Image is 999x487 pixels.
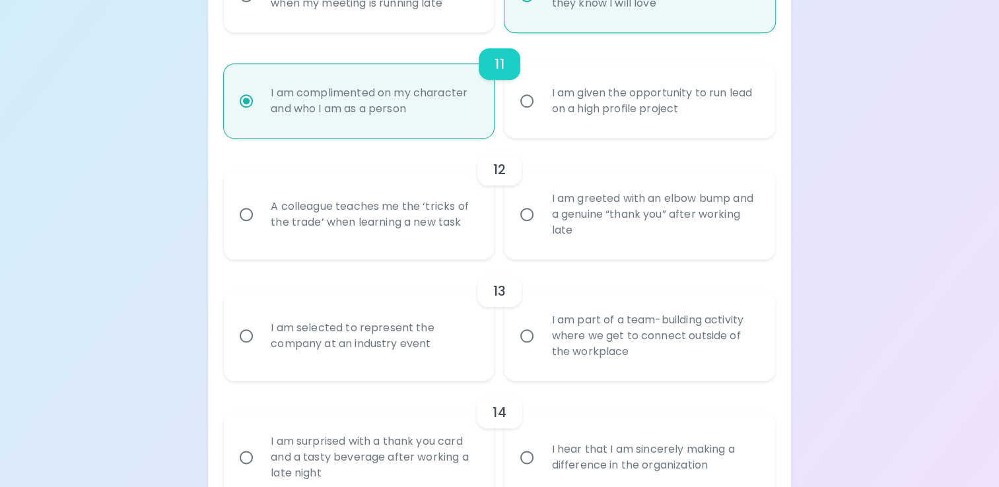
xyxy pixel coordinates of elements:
div: choice-group-check [224,138,775,259]
div: I am given the opportunity to run lead on a high profile project [541,69,767,133]
div: I am greeted with an elbow bump and a genuine “thank you” after working late [541,175,767,254]
div: choice-group-check [224,259,775,381]
div: I am complimented on my character and who I am as a person [260,69,487,133]
div: A colleague teaches me the ‘tricks of the trade’ when learning a new task [260,183,487,246]
h6: 14 [493,402,506,423]
h6: 12 [493,159,506,180]
div: I am selected to represent the company at an industry event [260,304,487,368]
div: choice-group-check [224,32,775,138]
h6: 11 [495,53,504,75]
h6: 13 [493,280,506,302]
div: I am part of a team-building activity where we get to connect outside of the workplace [541,296,767,375]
